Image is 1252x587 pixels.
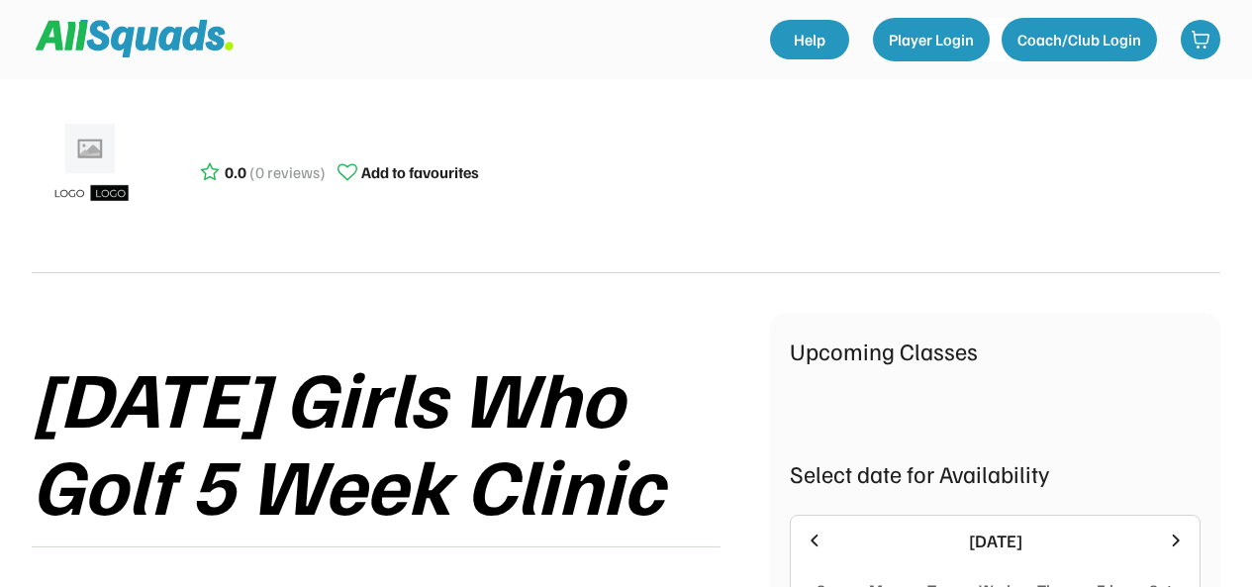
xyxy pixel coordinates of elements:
[770,20,849,59] a: Help
[249,160,326,184] div: (0 reviews)
[1191,30,1210,49] img: shopping-cart-01%20%281%29.svg
[42,117,141,216] img: ui-kit-placeholders-product-5_1200x.webp
[225,160,246,184] div: 0.0
[836,528,1154,554] div: [DATE]
[361,160,479,184] div: Add to favourites
[790,455,1201,491] div: Select date for Availability
[873,18,990,61] button: Player Login
[790,333,1201,368] div: Upcoming Classes
[36,20,234,57] img: Squad%20Logo.svg
[32,352,770,527] div: [DATE] Girls Who Golf 5 Week Clinic
[1002,18,1157,61] button: Coach/Club Login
